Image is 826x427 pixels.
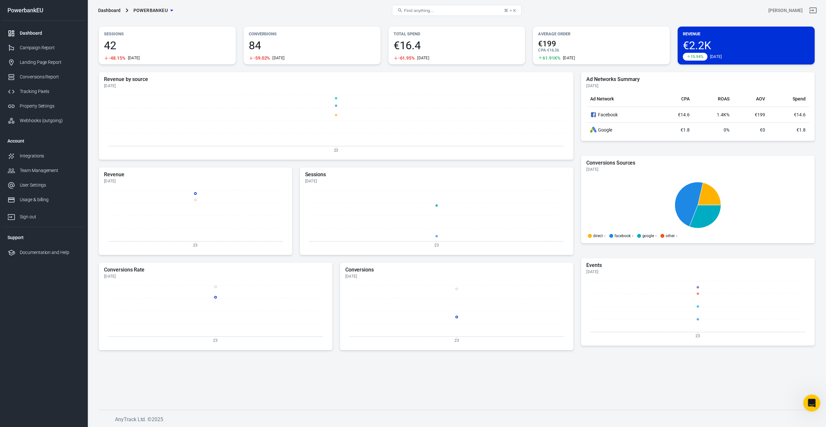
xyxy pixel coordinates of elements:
[20,117,80,124] div: Webhooks (outgoing)
[4,3,17,15] button: go back
[10,212,15,217] button: Emoji picker
[96,126,124,146] div: yes 199
[681,127,690,133] span: €1.8
[6,199,124,210] textarea: Message…
[249,40,375,51] span: 84
[104,267,327,273] h5: Conversions Rate
[28,87,124,101] div: the amount of 2244.23 is not correct?
[334,148,338,152] tspan: 23
[101,130,119,142] div: yes 199
[724,127,729,133] span: 0%
[696,334,700,338] tspan: 23
[20,249,80,256] div: Documentation and Help
[98,7,120,14] div: Dashboard
[604,234,605,238] span: -
[803,395,820,412] iframe: To enrich screen reader interactions, please activate Accessibility in Grammarly extension settings
[586,76,809,83] h5: Ad Networks Summary
[655,234,657,238] span: -
[586,160,809,166] h5: Conversions Sources
[760,127,765,133] span: €0
[547,48,559,52] span: €16.36
[10,156,84,162] div: 2244 is the sum of all Purchases
[111,190,119,196] div: yes
[586,262,809,269] h5: Events
[394,30,520,37] p: Total Spend
[10,170,100,177] div: are you saying the sum should be 199?
[29,63,119,83] div: not sure how to check that, the system is showing 224.32 en revenue, but the correct sale is 199....
[417,55,429,61] div: [DATE]
[31,8,44,15] p: Active
[131,5,176,17] button: PowerbankEU
[249,30,375,37] p: Conversions
[5,186,124,205] div: Derrick says…
[2,40,85,55] a: Campaign Report
[20,74,80,80] div: Conversions Report
[2,113,85,128] a: Webhooks (outgoing)
[345,267,568,273] h5: Conversions
[590,127,651,133] div: Google
[20,196,80,203] div: Usage & billing
[10,110,48,117] div: the correct sale?
[632,234,633,238] span: -
[392,5,522,16] button: Find anything...⌘ + K
[20,167,80,174] div: Team Management
[794,112,806,117] span: €14.6
[41,212,46,217] button: Start recording
[5,126,124,151] div: Derrick says…
[590,127,597,133] div: Google Ads
[104,83,568,88] div: [DATE]
[586,269,809,274] div: [DATE]
[656,91,694,107] th: CPA
[193,243,198,248] tspan: 23
[2,55,85,70] a: Landing Page Report
[666,234,675,238] p: other
[115,415,601,423] h6: AnyTrack Ltd. © 2025
[694,91,733,107] th: ROAS
[593,234,603,238] p: direct
[20,44,80,51] div: Campaign Report
[104,30,231,37] p: Sessions
[586,91,655,107] th: Ad Network
[2,149,85,163] a: Integrations
[20,213,80,220] div: Sign out
[683,30,809,37] p: Revenue
[109,56,125,60] span: -48.15%
[2,70,85,84] a: Conversions Report
[733,91,769,107] th: AOV
[114,3,125,14] div: Close
[20,30,80,37] div: Dashboard
[20,153,80,159] div: Integrations
[20,212,26,217] button: Gif picker
[110,210,121,220] button: Send a message…
[710,54,722,59] div: [DATE]
[5,19,124,87] div: Derrick says…
[104,179,287,184] div: [DATE]
[2,26,85,40] a: Dashboard
[563,55,575,61] div: [DATE]
[305,179,568,184] div: [DATE]
[2,7,85,13] div: PowerbankEU
[104,76,568,83] h5: Revenue by source
[691,55,704,59] span: 15.94%
[538,48,547,52] span: CPA :
[101,3,114,15] button: Home
[5,152,124,167] div: Jose says…
[5,166,124,186] div: Jose says…
[345,274,568,279] div: [DATE]
[104,171,287,178] h5: Revenue
[394,40,520,51] span: €16.4
[20,59,80,66] div: Landing Page Report
[104,274,327,279] div: [DATE]
[769,91,809,107] th: Spend
[805,3,821,18] a: Sign out
[5,107,124,126] div: Jose says…
[614,234,631,238] p: facebook
[31,212,36,217] button: Upload attachment
[434,243,439,248] tspan: 23
[454,338,459,343] tspan: 23
[2,230,85,245] li: Support
[755,112,765,117] span: €199
[128,55,140,61] div: [DATE]
[2,192,85,207] a: Usage & billing
[5,166,105,180] div: are you saying the sum should be 199?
